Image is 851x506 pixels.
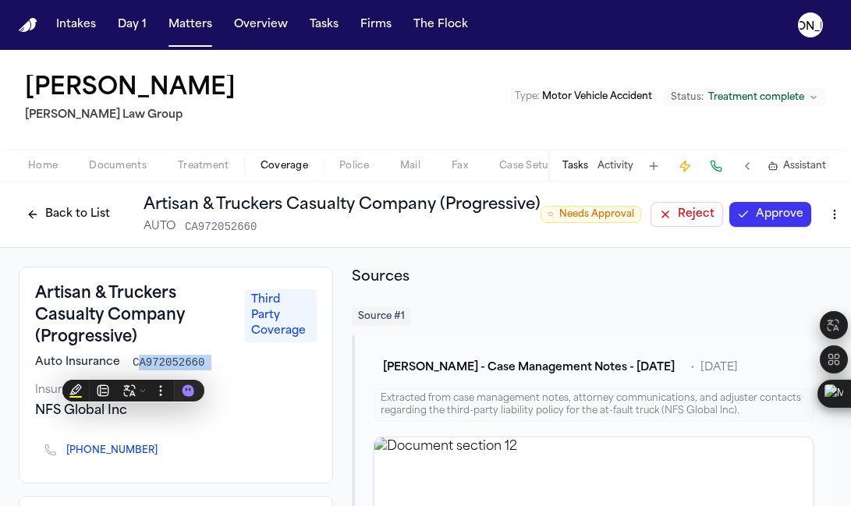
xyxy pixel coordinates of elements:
[671,91,704,104] span: Status:
[548,208,553,221] span: ○
[35,355,120,370] span: Auto Insurance
[144,219,176,235] span: AUTO
[515,92,540,101] span: Type :
[185,219,257,235] span: CA972052660
[768,160,826,172] button: Assistant
[374,388,814,421] div: Extracted from case management notes, attorney communications, and adjuster contacts regarding th...
[510,89,657,104] button: Edit Type: Motor Vehicle Accident
[25,75,236,103] h1: [PERSON_NAME]
[303,11,345,39] button: Tasks
[261,160,308,172] span: Coverage
[663,88,826,107] button: Change status from Treatment complete
[89,160,147,172] span: Documents
[700,360,738,376] span: [DATE]
[19,18,37,33] a: Home
[541,206,641,223] span: Needs Approval
[674,155,696,177] button: Create Immediate Task
[25,75,236,103] button: Edit matter name
[499,160,555,172] span: Case Setup
[708,91,804,104] span: Treatment complete
[19,202,118,227] button: Back to List
[374,354,684,382] button: [PERSON_NAME] - Case Management Notes - [DATE]
[19,18,37,33] img: Finch Logo
[400,160,420,172] span: Mail
[25,106,242,125] h2: [PERSON_NAME] Law Group
[35,402,317,420] div: NFS Global Inc
[783,160,826,172] span: Assistant
[354,11,398,39] button: Firms
[352,267,832,288] h2: Sources
[35,283,236,349] h3: Artisan & Truckers Casualty Company (Progressive)
[245,289,317,342] span: Third Party Coverage
[112,11,153,39] button: Day 1
[597,160,633,172] button: Activity
[339,160,369,172] span: Police
[407,11,474,39] button: The Flock
[35,383,317,398] div: Insured
[50,11,102,39] button: Intakes
[144,194,541,216] h1: Artisan & Truckers Casualty Company (Progressive)
[542,92,652,101] span: Motor Vehicle Accident
[643,155,665,177] button: Add Task
[28,160,58,172] span: Home
[452,160,468,172] span: Fax
[228,11,294,39] button: Overview
[66,444,158,457] a: [PHONE_NUMBER]
[352,307,411,326] span: Source # 1
[690,360,694,376] span: •
[162,11,218,39] button: Matters
[562,160,588,172] button: Tasks
[133,355,204,370] span: CA972052660
[651,202,723,227] button: Reject
[178,160,229,172] span: Treatment
[705,155,727,177] button: Make a Call
[729,202,811,227] button: Approve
